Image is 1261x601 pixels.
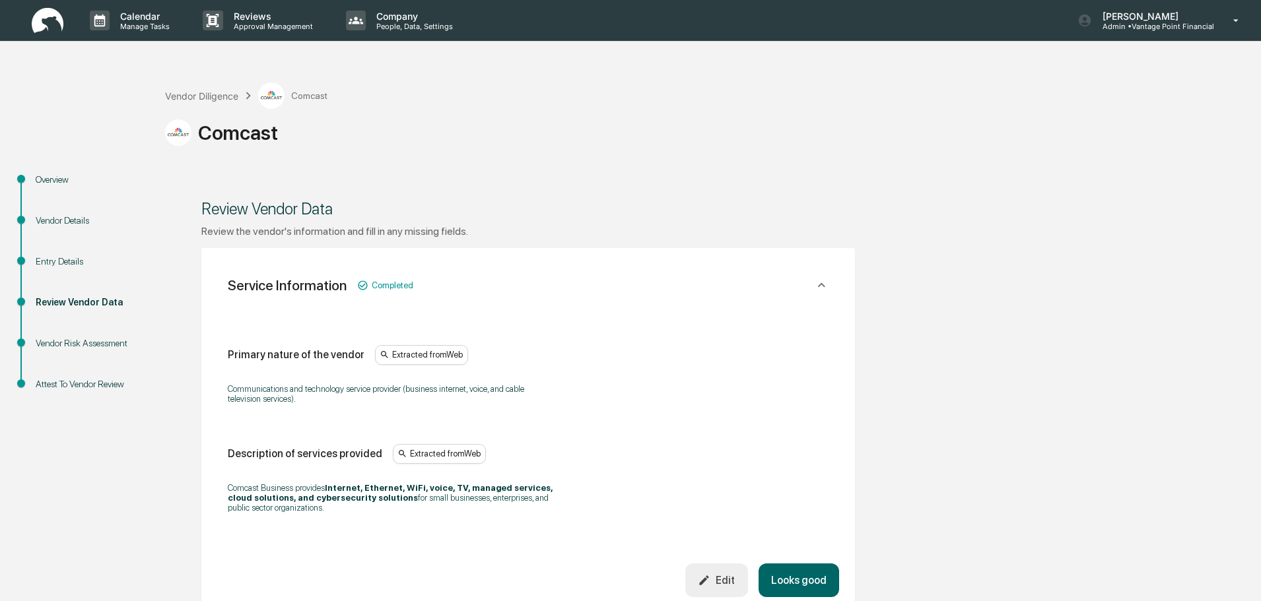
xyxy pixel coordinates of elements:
[228,483,558,513] p: Comcast Business provides for small businesses, enterprises, and public sector organizations.
[366,11,460,22] p: Company
[223,11,320,22] p: Reviews
[110,11,176,22] p: Calendar
[36,173,144,187] div: Overview
[165,90,238,102] div: Vendor Diligence
[201,199,855,218] div: Review Vendor Data
[217,264,839,307] div: Service InformationCompleted
[36,255,144,269] div: Entry Details
[372,280,413,290] span: Completed
[1092,11,1214,22] p: [PERSON_NAME]
[698,574,735,586] div: Edit
[36,377,144,391] div: Attest To Vendor Review
[393,444,486,464] div: Extracted from Web
[228,348,364,361] div: Primary nature of the vendor
[228,277,347,294] div: Service Information
[165,119,191,146] img: Vendor Logo
[258,82,327,109] div: Comcast
[228,447,382,460] div: Description of services provided
[258,82,285,109] img: Vendor Logo
[217,307,839,597] div: Service InformationCompleted
[366,22,460,31] p: People, Data, Settings
[201,225,855,237] div: Review the vendor's information and fill in any missing fields.
[1219,557,1254,593] iframe: Open customer support
[36,296,144,309] div: Review Vendor Data
[36,214,144,228] div: Vendor Details
[32,8,63,34] img: logo
[223,22,320,31] p: Approval Management
[228,483,553,503] strong: Internet, Ethernet, WiFi, voice, TV, managed services, cloud solutions, and cybersecurity solutions
[759,563,839,597] button: Looks good
[685,563,748,597] button: Edit
[375,345,468,365] div: Extracted from Web
[1092,22,1214,31] p: Admin • Vantage Point Financial
[228,384,558,404] p: Communications and technology service provider (business internet, voice, and cable television se...
[165,119,1254,146] div: Comcast
[36,336,144,350] div: Vendor Risk Assessment
[110,22,176,31] p: Manage Tasks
